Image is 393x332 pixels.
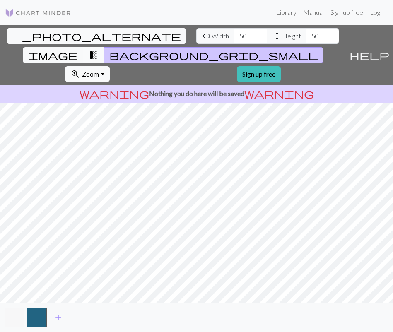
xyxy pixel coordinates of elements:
[28,49,78,61] span: image
[272,30,282,42] span: height
[80,88,149,99] span: warning
[273,4,300,21] a: Library
[202,30,212,42] span: arrow_range
[350,49,389,61] span: help
[82,70,99,78] span: Zoom
[300,4,327,21] a: Manual
[48,310,69,325] button: Add color
[212,31,229,41] span: Width
[65,66,109,82] button: Zoom
[244,88,314,99] span: warning
[5,8,71,18] img: Logo
[70,68,80,80] span: zoom_in
[282,31,301,41] span: Height
[327,4,366,21] a: Sign up free
[89,49,99,61] span: transition_fade
[366,4,388,21] a: Login
[3,89,390,99] p: Nothing you do here will be saved
[53,312,63,323] span: add
[109,49,318,61] span: background_grid_small
[12,30,181,42] span: add_photo_alternate
[237,66,281,82] a: Sign up free
[346,25,393,85] button: Help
